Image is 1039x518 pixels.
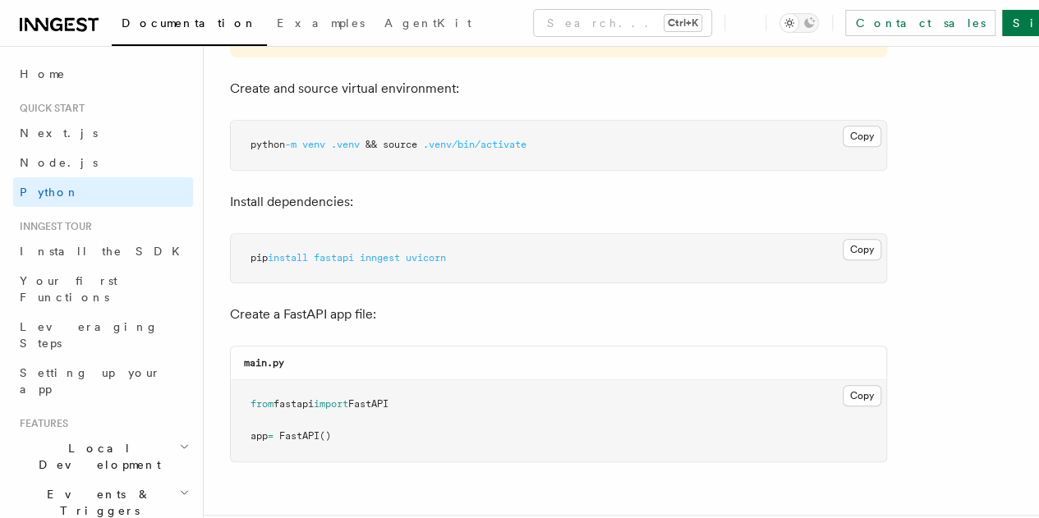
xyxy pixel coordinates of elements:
[230,190,887,213] p: Install dependencies:
[13,312,193,358] a: Leveraging Steps
[13,433,193,479] button: Local Development
[20,156,98,169] span: Node.js
[122,16,257,30] span: Documentation
[13,220,92,233] span: Inngest tour
[20,274,117,304] span: Your first Functions
[274,398,314,410] span: fastapi
[13,417,68,430] span: Features
[13,118,193,148] a: Next.js
[383,139,417,150] span: source
[279,430,320,442] span: FastAPI
[406,252,446,264] span: uvicorn
[277,16,365,30] span: Examples
[251,398,274,410] span: from
[365,139,377,150] span: &&
[13,236,193,266] a: Install the SDK
[423,139,526,150] span: .venv/bin/activate
[268,252,308,264] span: install
[13,148,193,177] a: Node.js
[13,266,193,312] a: Your first Functions
[230,77,887,100] p: Create and source virtual environment:
[302,139,325,150] span: venv
[20,186,80,199] span: Python
[13,358,193,404] a: Setting up your app
[251,139,285,150] span: python
[360,252,400,264] span: inngest
[314,252,354,264] span: fastapi
[375,5,481,44] a: AgentKit
[348,398,388,410] span: FastAPI
[843,385,881,406] button: Copy
[13,440,179,473] span: Local Development
[267,5,375,44] a: Examples
[251,252,268,264] span: pip
[285,139,297,150] span: -m
[244,357,284,369] code: main.py
[845,10,995,36] a: Contact sales
[112,5,267,46] a: Documentation
[20,245,190,258] span: Install the SDK
[251,430,268,442] span: app
[20,320,159,350] span: Leveraging Steps
[843,126,881,147] button: Copy
[230,303,887,326] p: Create a FastAPI app file:
[664,15,701,31] kbd: Ctrl+K
[320,430,331,442] span: ()
[384,16,471,30] span: AgentKit
[779,13,819,33] button: Toggle dark mode
[13,59,193,89] a: Home
[331,139,360,150] span: .venv
[314,398,348,410] span: import
[268,430,274,442] span: =
[20,366,161,396] span: Setting up your app
[20,126,98,140] span: Next.js
[534,10,711,36] button: Search...Ctrl+K
[20,66,66,82] span: Home
[13,177,193,207] a: Python
[13,102,85,115] span: Quick start
[843,239,881,260] button: Copy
